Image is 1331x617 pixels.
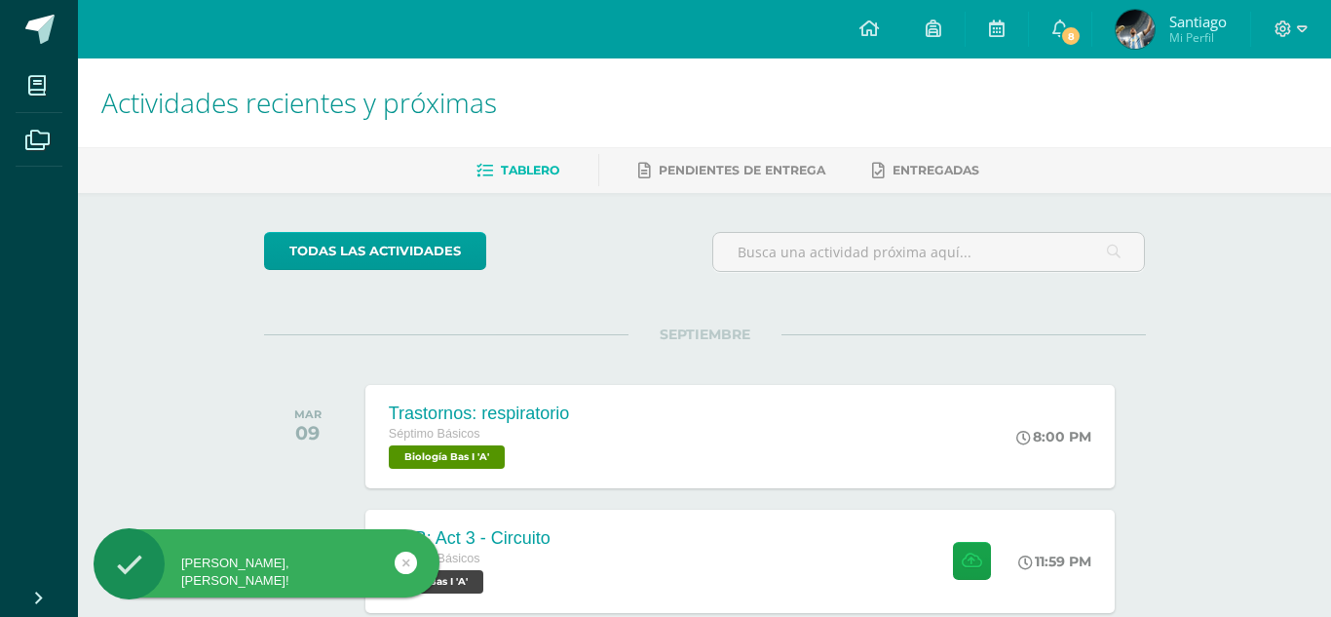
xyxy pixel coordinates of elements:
[638,155,825,186] a: Pendientes de entrega
[1169,12,1227,31] span: Santiago
[1016,428,1091,445] div: 8:00 PM
[476,155,559,186] a: Tablero
[1018,553,1091,570] div: 11:59 PM
[501,163,559,177] span: Tablero
[713,233,1145,271] input: Busca una actividad próxima aquí...
[294,421,322,444] div: 09
[294,407,322,421] div: MAR
[389,445,505,469] span: Biología Bas I 'A'
[1060,25,1082,47] span: 8
[893,163,979,177] span: Entregadas
[389,427,480,441] span: Séptimo Básicos
[1116,10,1155,49] img: 5123ac06f59dc8623f8b1535142e8b9a.png
[1169,29,1227,46] span: Mi Perfil
[628,326,781,343] span: SEPTIEMBRE
[94,555,439,590] div: [PERSON_NAME], [PERSON_NAME]!
[101,84,497,121] span: Actividades recientes y próximas
[872,155,979,186] a: Entregadas
[659,163,825,177] span: Pendientes de entrega
[389,404,569,424] div: Trastornos: respiratorio
[264,232,486,270] a: todas las Actividades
